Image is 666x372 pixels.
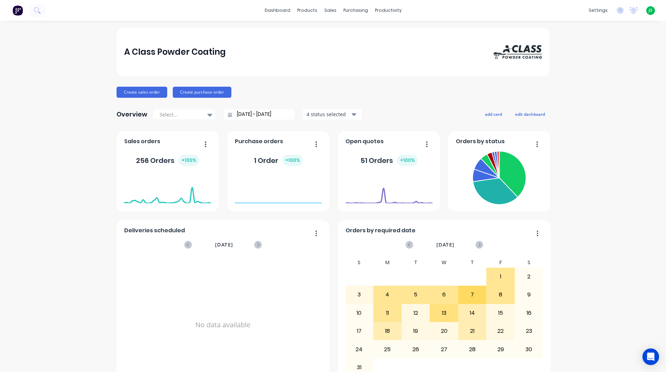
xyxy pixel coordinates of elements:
span: JS [649,7,652,14]
span: [DATE] [215,241,233,249]
div: 15 [487,304,514,322]
div: 4 [374,286,401,303]
div: 4 status selected [307,111,350,118]
div: M [373,258,402,268]
div: 11 [374,304,401,322]
img: Factory [12,5,23,16]
div: 1 Order [254,155,303,166]
div: 2 [515,268,543,285]
button: add card [480,110,506,119]
div: W [430,258,458,268]
div: T [402,258,430,268]
span: Purchase orders [235,137,283,146]
button: edit dashboard [511,110,549,119]
div: 30 [515,340,543,358]
div: 29 [487,340,514,358]
div: 51 Orders [360,155,418,166]
div: F [486,258,515,268]
div: 3 [345,286,373,303]
div: 28 [459,340,486,358]
div: 9 [515,286,543,303]
div: + 100 % [282,155,303,166]
span: Sales orders [124,137,160,146]
div: A Class Powder Coating [124,45,226,59]
div: 25 [374,340,401,358]
div: S [515,258,543,268]
a: dashboard [261,5,294,16]
div: 12 [402,304,430,322]
div: 256 Orders [136,155,199,166]
div: + 100 % [397,155,418,166]
div: + 100 % [179,155,199,166]
div: 16 [515,304,543,322]
span: [DATE] [436,241,454,249]
div: S [345,258,374,268]
span: Deliveries scheduled [124,226,185,235]
div: Open Intercom Messenger [642,348,659,365]
div: 1 [487,268,514,285]
div: 21 [459,322,486,340]
button: Create purchase order [173,87,231,98]
div: 17 [345,322,373,340]
div: 26 [402,340,430,358]
div: settings [585,5,611,16]
div: 22 [487,322,514,340]
div: 14 [459,304,486,322]
div: productivity [372,5,405,16]
div: 24 [345,340,373,358]
button: Create sales order [117,87,167,98]
img: A Class Powder Coating [493,45,542,59]
div: 20 [430,322,458,340]
div: 13 [430,304,458,322]
div: 6 [430,286,458,303]
div: Overview [117,107,147,121]
div: 19 [402,322,430,340]
div: 27 [430,340,458,358]
div: 5 [402,286,430,303]
button: 4 status selected [303,109,362,120]
span: Open quotes [345,137,384,146]
span: Orders by status [456,137,505,146]
div: 7 [459,286,486,303]
div: T [458,258,487,268]
div: 23 [515,322,543,340]
div: products [294,5,321,16]
div: purchasing [340,5,372,16]
div: sales [321,5,340,16]
div: 8 [487,286,514,303]
div: 18 [374,322,401,340]
div: 10 [345,304,373,322]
